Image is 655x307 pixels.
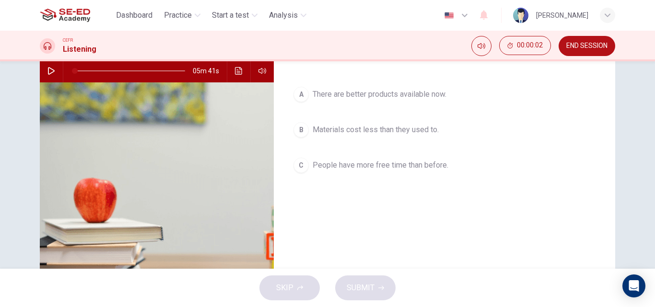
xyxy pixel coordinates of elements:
[231,59,246,82] button: Click to see the audio transcription
[293,122,309,137] div: B
[40,6,112,25] a: SE-ED Academy logo
[289,118,600,142] button: BMaterials cost less than they used to.
[116,10,152,21] span: Dashboard
[212,10,249,21] span: Start a test
[289,82,600,106] button: AThere are better products available now.
[517,42,543,49] span: 00:00:02
[471,36,491,56] div: Mute
[63,44,96,55] h1: Listening
[112,7,156,24] button: Dashboard
[313,159,448,171] span: People have more free time than before.
[566,42,608,50] span: END SESSION
[208,7,261,24] button: Start a test
[265,7,310,24] button: Analysis
[499,36,551,55] button: 00:00:02
[289,153,600,177] button: CPeople have more free time than before.
[63,37,73,44] span: CEFR
[293,87,309,102] div: A
[443,12,455,19] img: en
[559,36,615,56] button: END SESSION
[40,6,90,25] img: SE-ED Academy logo
[513,8,528,23] img: Profile picture
[313,124,439,136] span: Materials cost less than they used to.
[193,59,227,82] span: 05m 41s
[269,10,298,21] span: Analysis
[313,89,446,100] span: There are better products available now.
[622,274,645,297] div: Open Intercom Messenger
[160,7,204,24] button: Practice
[499,36,551,56] div: Hide
[536,10,588,21] div: [PERSON_NAME]
[164,10,192,21] span: Practice
[293,158,309,173] div: C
